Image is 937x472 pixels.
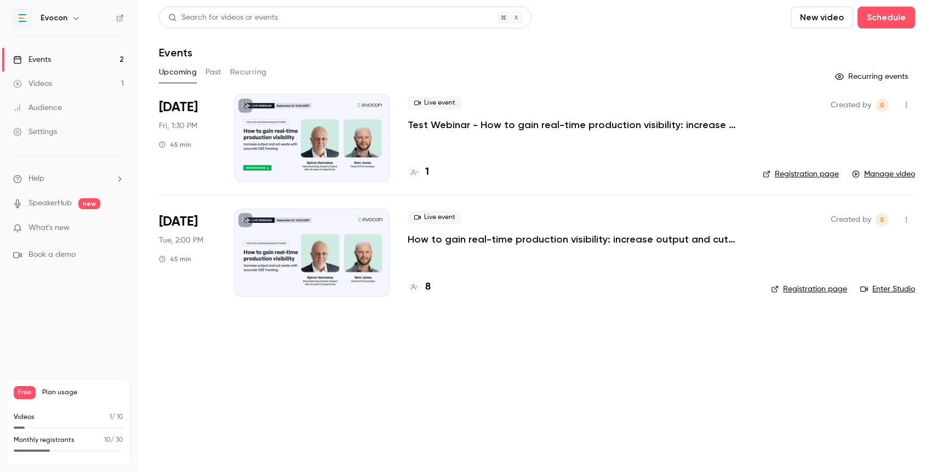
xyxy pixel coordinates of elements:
[41,13,67,24] h6: Evocon
[159,120,197,131] span: Fri, 1:30 PM
[104,435,123,445] p: / 30
[159,209,216,296] div: Sep 23 Tue, 2:00 PM (Europe/Tallinn)
[13,173,124,185] li: help-dropdown-opener
[880,213,884,226] span: S
[28,222,70,234] span: What's new
[408,280,431,295] a: 8
[28,249,76,261] span: Book a demo
[159,46,192,59] h1: Events
[205,64,221,81] button: Past
[408,118,736,131] a: Test Webinar - How to gain real-time production visibility: increase output and cut waste with ac...
[831,213,871,226] span: Created by
[860,284,915,295] a: Enter Studio
[159,94,216,182] div: Sep 12 Fri, 1:30 PM (Europe/Tallinn)
[159,64,197,81] button: Upcoming
[110,412,123,422] p: / 10
[104,437,111,444] span: 10
[876,99,889,112] span: Anna-Liisa Staskevits
[13,54,51,65] div: Events
[771,284,847,295] a: Registration page
[159,255,191,263] div: 45 min
[111,223,124,233] iframe: Noticeable Trigger
[14,386,36,399] span: Free
[408,233,736,246] a: How to gain real-time production visibility: increase output and cut waste with accurate OEE trac...
[14,9,31,27] img: Evocon
[408,165,429,180] a: 1
[28,173,44,185] span: Help
[14,412,35,422] p: Videos
[230,64,267,81] button: Recurring
[791,7,853,28] button: New video
[13,102,62,113] div: Audience
[28,198,72,209] a: SpeakerHub
[159,235,203,246] span: Tue, 2:00 PM
[159,140,191,149] div: 45 min
[763,169,839,180] a: Registration page
[425,165,429,180] h4: 1
[13,126,57,137] div: Settings
[13,78,52,89] div: Videos
[42,388,123,397] span: Plan usage
[830,68,915,85] button: Recurring events
[78,198,100,209] span: new
[159,99,198,116] span: [DATE]
[858,7,915,28] button: Schedule
[110,414,112,421] span: 1
[408,211,462,224] span: Live event
[14,435,75,445] p: Monthly registrants
[408,96,462,110] span: Live event
[425,280,431,295] h4: 8
[852,169,915,180] a: Manage video
[159,213,198,231] span: [DATE]
[168,12,278,24] div: Search for videos or events
[880,99,884,112] span: S
[876,213,889,226] span: Anna-Liisa Staskevits
[831,99,871,112] span: Created by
